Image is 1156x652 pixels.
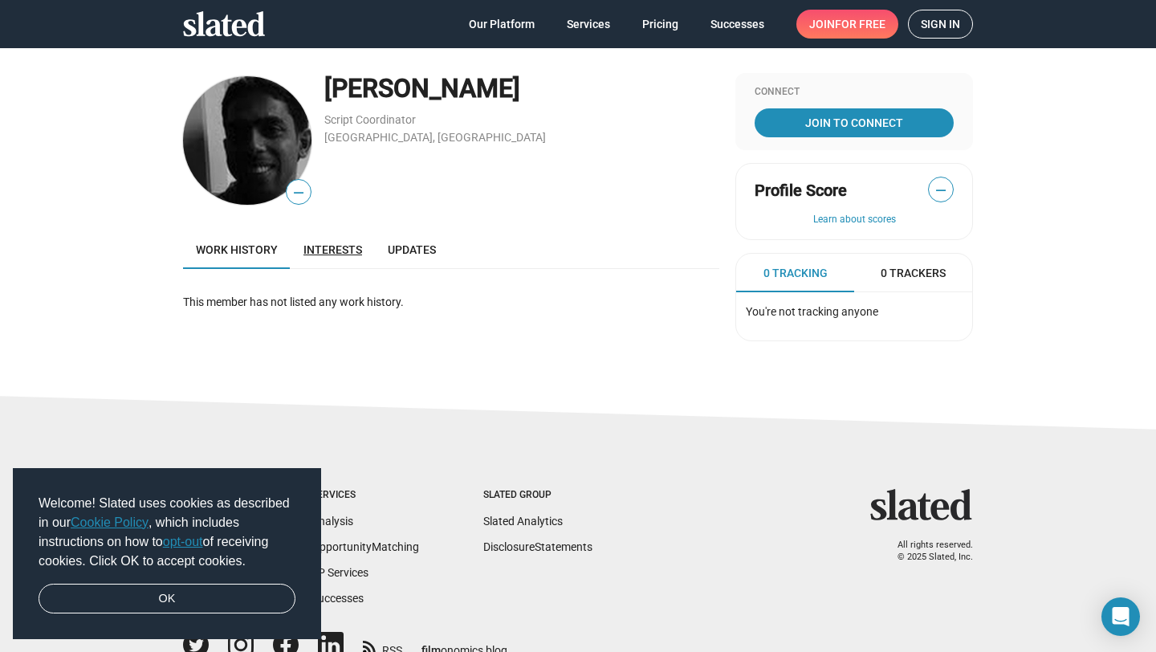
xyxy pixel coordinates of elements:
[163,535,203,548] a: opt-out
[755,180,847,202] span: Profile Score
[483,515,563,528] a: Slated Analytics
[642,10,678,39] span: Pricing
[311,489,419,502] div: Services
[71,515,149,529] a: Cookie Policy
[39,494,295,571] span: Welcome! Slated uses cookies as described in our , which includes instructions on how to of recei...
[758,108,950,137] span: Join To Connect
[183,76,311,205] img: mumsy mujeeb
[755,214,954,226] button: Learn about scores
[303,243,362,256] span: Interests
[929,180,953,201] span: —
[881,266,946,281] span: 0 Trackers
[746,305,878,318] span: You're not tracking anyone
[796,10,898,39] a: Joinfor free
[196,243,278,256] span: Work history
[311,515,353,528] a: Analysis
[554,10,623,39] a: Services
[809,10,885,39] span: Join
[311,592,364,605] a: Successes
[183,230,291,269] a: Work history
[469,10,535,39] span: Our Platform
[483,489,592,502] div: Slated Group
[456,10,547,39] a: Our Platform
[311,540,419,553] a: OpportunityMatching
[763,266,828,281] span: 0 Tracking
[324,113,416,126] a: Script Coordinator
[1101,597,1140,636] div: Open Intercom Messenger
[13,468,321,640] div: cookieconsent
[287,182,311,203] span: —
[183,295,719,310] div: This member has not listed any work history.
[755,108,954,137] a: Join To Connect
[881,540,973,563] p: All rights reserved. © 2025 Slated, Inc.
[629,10,691,39] a: Pricing
[835,10,885,39] span: for free
[311,566,368,579] a: EP Services
[39,584,295,614] a: dismiss cookie message
[710,10,764,39] span: Successes
[698,10,777,39] a: Successes
[921,10,960,38] span: Sign in
[567,10,610,39] span: Services
[375,230,449,269] a: Updates
[291,230,375,269] a: Interests
[483,540,592,553] a: DisclosureStatements
[755,86,954,99] div: Connect
[324,131,546,144] a: [GEOGRAPHIC_DATA], [GEOGRAPHIC_DATA]
[908,10,973,39] a: Sign in
[324,71,719,106] div: [PERSON_NAME]
[388,243,436,256] span: Updates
